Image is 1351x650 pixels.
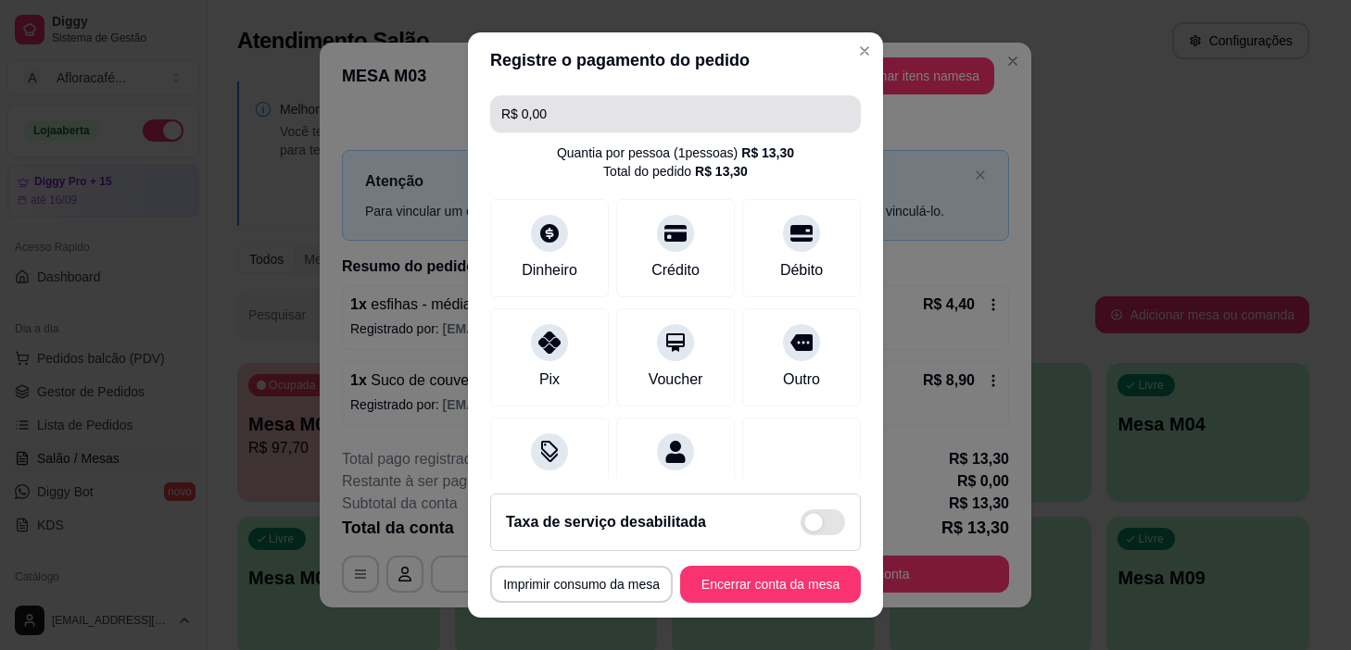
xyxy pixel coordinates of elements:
div: Crédito [651,259,700,281]
div: R$ 13,30 [695,162,748,181]
button: Imprimir consumo da mesa [490,566,673,603]
div: Dinheiro [522,259,577,281]
button: Encerrar conta da mesa [680,566,861,603]
div: Total do pedido [603,162,748,181]
div: Outro [783,369,820,391]
header: Registre o pagamento do pedido [468,32,883,88]
div: Quantia por pessoa ( 1 pessoas) [557,144,794,162]
div: Voucher [649,369,703,391]
div: Pix [539,369,560,391]
div: Débito [780,259,823,281]
div: R$ 13,30 [741,144,794,162]
button: Close [850,36,879,66]
input: Ex.: hambúrguer de cordeiro [501,95,850,132]
h2: Taxa de serviço desabilitada [506,511,706,533]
